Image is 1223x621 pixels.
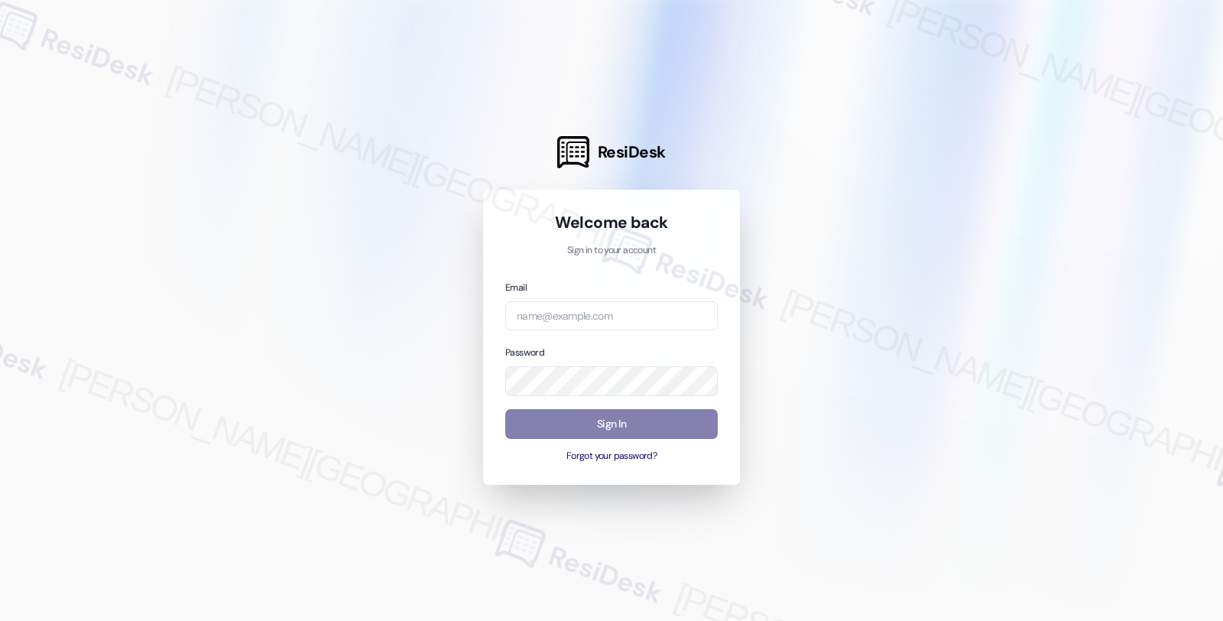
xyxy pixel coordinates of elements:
[505,346,544,359] label: Password
[505,281,527,294] label: Email
[505,450,718,463] button: Forgot your password?
[505,301,718,331] input: name@example.com
[557,136,589,168] img: ResiDesk Logo
[598,141,666,163] span: ResiDesk
[505,212,718,233] h1: Welcome back
[505,244,718,258] p: Sign in to your account
[505,409,718,439] button: Sign In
